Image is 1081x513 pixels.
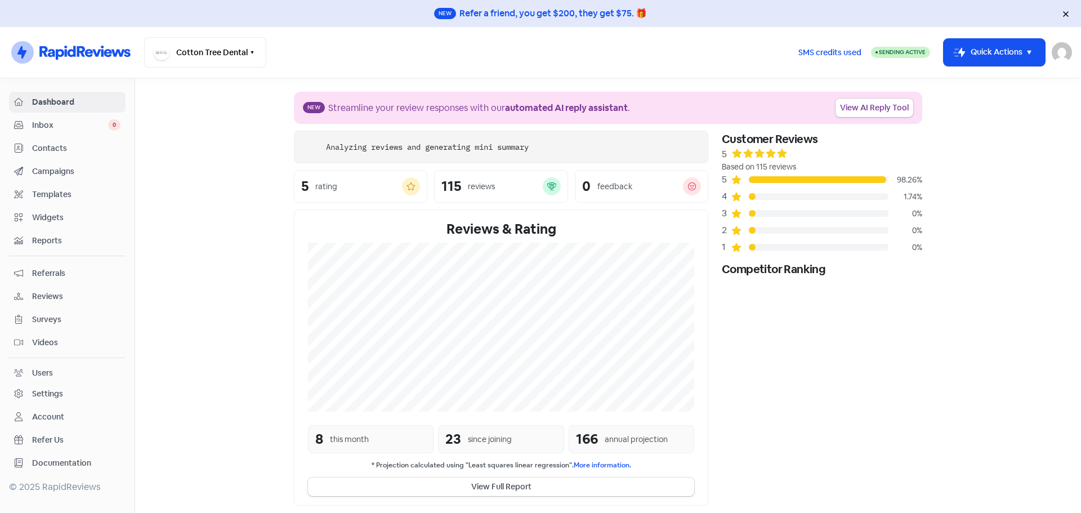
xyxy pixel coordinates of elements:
[722,261,922,278] div: Competitor Ranking
[9,138,126,159] a: Contacts
[32,314,120,325] span: Surveys
[505,102,628,114] b: automated AI reply assistant
[9,263,126,284] a: Referrals
[722,173,731,186] div: 5
[144,37,266,68] button: Cotton Tree Dental
[575,170,708,203] a: 0feedback
[9,480,126,494] div: © 2025 RapidReviews
[108,119,120,131] span: 0
[459,7,647,20] div: Refer a friend, you get $200, they get $75. 🎁
[9,407,126,427] a: Account
[315,429,323,449] div: 8
[888,191,922,203] div: 1.74%
[722,161,922,173] div: Based on 115 reviews
[722,148,727,161] div: 5
[9,430,126,450] a: Refer Us
[32,166,120,177] span: Campaigns
[9,309,126,330] a: Surveys
[888,208,922,220] div: 0%
[836,99,913,117] a: View AI Reply Tool
[9,92,126,113] a: Dashboard
[32,96,120,108] span: Dashboard
[32,189,120,200] span: Templates
[576,429,598,449] div: 166
[308,219,694,239] div: Reviews & Rating
[32,367,53,379] div: Users
[434,170,568,203] a: 115reviews
[445,429,461,449] div: 23
[722,190,731,203] div: 4
[722,224,731,237] div: 2
[888,242,922,253] div: 0%
[32,235,120,247] span: Reports
[9,207,126,228] a: Widgets
[871,46,930,59] a: Sending Active
[722,240,731,254] div: 1
[9,230,126,251] a: Reports
[9,161,126,182] a: Campaigns
[32,388,63,400] div: Settings
[303,102,325,113] span: New
[468,434,512,445] div: since joining
[330,434,369,445] div: this month
[722,131,922,148] div: Customer Reviews
[315,181,337,193] div: rating
[582,180,591,193] div: 0
[9,363,126,383] a: Users
[9,286,126,307] a: Reviews
[798,47,861,59] span: SMS credits used
[879,48,926,56] span: Sending Active
[328,101,630,115] div: Streamline your review responses with our .
[944,39,1045,66] button: Quick Actions
[789,46,871,57] a: SMS credits used
[32,434,120,446] span: Refer Us
[605,434,668,445] div: annual projection
[32,142,120,154] span: Contacts
[722,207,731,220] div: 3
[32,119,108,131] span: Inbox
[574,461,631,470] a: More information.
[434,8,456,19] span: New
[441,180,461,193] div: 115
[32,291,120,302] span: Reviews
[32,411,64,423] div: Account
[9,383,126,404] a: Settings
[9,115,126,136] a: Inbox 0
[1052,42,1072,63] img: User
[32,212,120,224] span: Widgets
[9,332,126,353] a: Videos
[888,225,922,237] div: 0%
[888,174,922,186] div: 98.26%
[308,478,694,496] button: View Full Report
[597,181,632,193] div: feedback
[301,180,309,193] div: 5
[32,457,120,469] span: Documentation
[32,337,120,349] span: Videos
[9,453,126,474] a: Documentation
[294,170,427,203] a: 5rating
[468,181,495,193] div: reviews
[32,267,120,279] span: Referrals
[9,184,126,205] a: Templates
[308,460,694,471] small: * Projection calculated using "Least squares linear regression".
[326,141,529,153] div: Analyzing reviews and generating mini summary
